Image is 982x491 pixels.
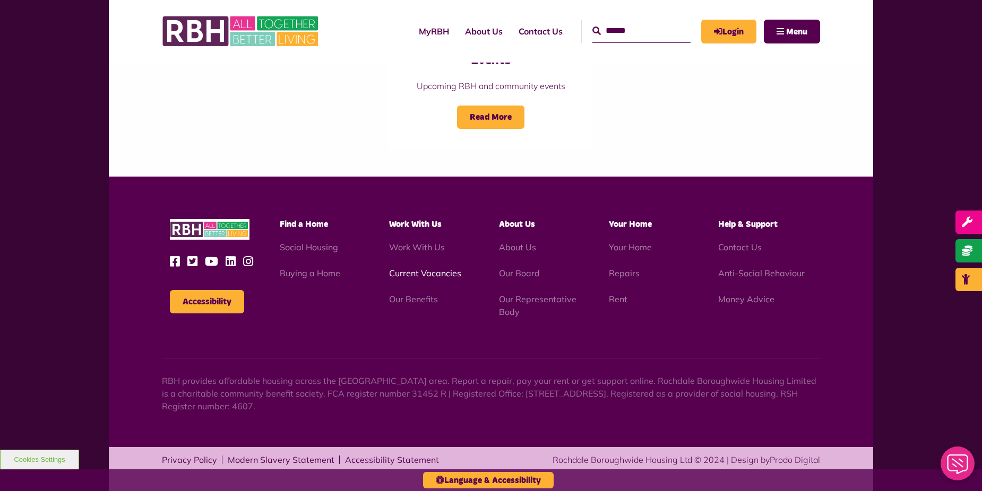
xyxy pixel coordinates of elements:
[609,294,627,304] a: Rent
[770,454,820,465] a: Prodo Digital - open in a new tab
[228,455,334,464] a: Modern Slavery Statement - open in a new tab
[162,11,321,52] img: RBH
[162,455,217,464] a: Privacy Policy
[511,17,571,46] a: Contact Us
[280,268,340,278] a: Buying a Home
[457,106,524,129] span: Read More
[609,268,640,278] a: Repairs
[280,220,328,229] span: Find a Home
[411,17,457,46] a: MyRBH
[389,268,461,278] a: Current Vacancies
[389,242,445,252] a: Work With Us
[499,242,536,252] a: About Us
[170,290,244,313] button: Accessibility
[609,220,652,229] span: Your Home
[592,20,691,42] input: Search
[764,20,820,43] button: Navigation
[718,220,778,229] span: Help & Support
[718,242,762,252] a: Contact Us
[423,472,554,488] button: Language & Accessibility
[345,455,439,464] a: Accessibility Statement
[162,374,820,413] p: RBH provides affordable housing across the [GEOGRAPHIC_DATA] area. Report a repair, pay your rent...
[786,28,807,36] span: Menu
[934,443,982,491] iframe: Netcall Web Assistant for live chat
[499,220,535,229] span: About Us
[718,294,774,304] a: Money Advice
[280,242,338,252] a: Social Housing - open in a new tab
[701,20,756,43] a: MyRBH
[170,219,249,240] img: RBH
[389,294,438,304] a: Our Benefits
[499,268,540,278] a: Our Board
[609,242,652,252] a: Your Home
[718,268,805,278] a: Anti-Social Behaviour
[499,294,576,317] a: Our Representative Body
[410,80,571,92] p: Upcoming RBH and community events
[553,453,820,466] div: Rochdale Boroughwide Housing Ltd © 2024 | Design by
[457,17,511,46] a: About Us
[389,220,442,229] span: Work With Us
